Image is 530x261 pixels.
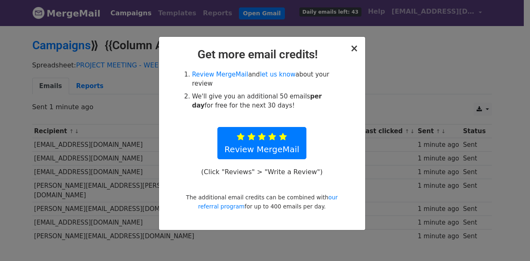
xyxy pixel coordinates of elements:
li: We'll give you an additional 50 emails for free for the next 30 days! [192,92,341,110]
li: and about your review [192,70,341,89]
a: Review MergeMail [192,71,248,78]
small: The additional email credits can be combined with for up to 400 emails per day. [186,194,337,210]
p: (Click "Reviews" > "Write a Review") [197,168,327,176]
h2: Get more email credits! [166,48,359,62]
strong: per day [192,93,322,110]
span: × [350,43,358,54]
a: Review MergeMail [217,127,306,159]
iframe: Chat Widget [489,221,530,261]
a: let us know [260,71,296,78]
button: Close [350,43,358,53]
a: our referral program [198,194,337,210]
